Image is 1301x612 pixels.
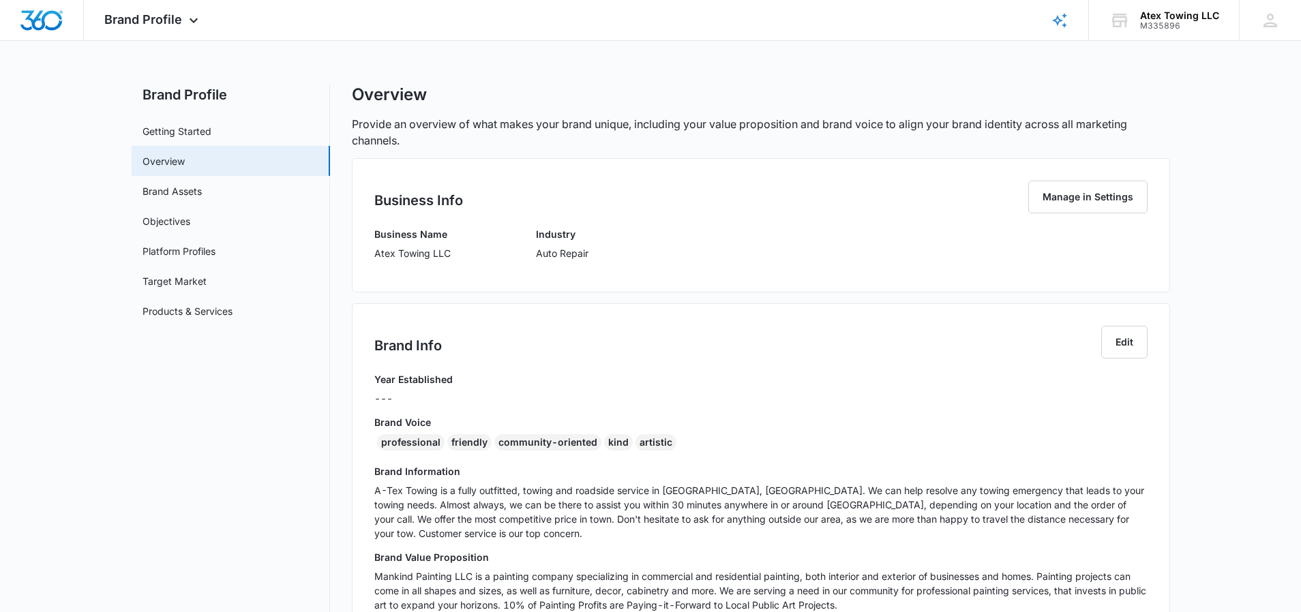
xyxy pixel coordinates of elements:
h3: Brand Information [374,464,1148,478]
h2: Business Info [374,190,463,211]
p: --- [374,391,453,406]
h1: Overview [352,85,427,105]
p: Provide an overview of what makes your brand unique, including your value proposition and brand v... [352,116,1170,149]
a: Overview [143,154,185,168]
h3: Year Established [374,372,453,386]
a: Getting Started [143,124,211,138]
a: Products & Services [143,304,233,318]
div: artistic [635,434,676,450]
a: Brand Assets [143,184,202,198]
p: A-Tex Towing is a fully outfitted, towing and roadside service in [GEOGRAPHIC_DATA], [GEOGRAPHIC_... [374,483,1148,540]
p: Mankind Painting LLC is a painting company specializing in commercial and residential painting, b... [374,569,1148,612]
h2: Brand Info [374,335,442,356]
a: Target Market [143,274,207,288]
div: account name [1140,10,1219,21]
h3: Business Name [374,227,451,241]
h3: Brand Value Proposition [374,550,1148,564]
h3: Industry [536,227,588,241]
div: friendly [447,434,492,450]
span: Brand Profile [104,12,182,27]
button: Manage in Settings [1028,181,1148,213]
div: professional [377,434,445,450]
a: Platform Profiles [143,244,215,258]
div: account id [1140,21,1219,31]
div: kind [604,434,633,450]
a: Objectives [143,214,190,228]
p: Auto Repair [536,246,588,260]
h2: Brand Profile [132,85,330,105]
h3: Brand Voice [374,415,1148,429]
p: Atex Towing LLC [374,246,451,260]
button: Edit [1101,326,1148,358]
div: community-oriented [494,434,601,450]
